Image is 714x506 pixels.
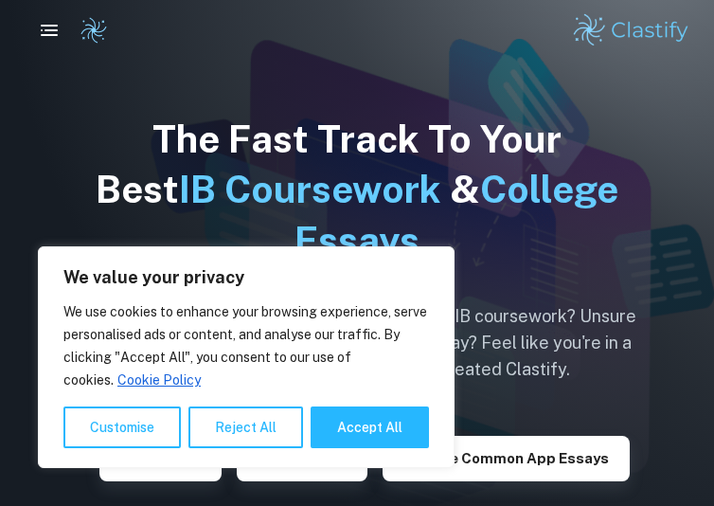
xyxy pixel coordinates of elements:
a: Clastify logo [68,16,108,45]
button: Reject All [188,407,303,448]
a: Cookie Policy [116,371,202,389]
button: Accept All [311,407,429,448]
a: Explore Common App essays [383,448,630,466]
h1: The Fast Track To Your Best & [63,114,651,265]
img: Clastify logo [80,16,108,45]
button: Customise [63,407,181,448]
button: Explore Common App essays [383,436,630,481]
span: IB Coursework [179,167,441,211]
img: Clastify logo [571,11,691,49]
p: We use cookies to enhance your browsing experience, serve personalised ads or content, and analys... [63,300,429,391]
p: We value your privacy [63,266,429,289]
div: We value your privacy [38,246,455,468]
